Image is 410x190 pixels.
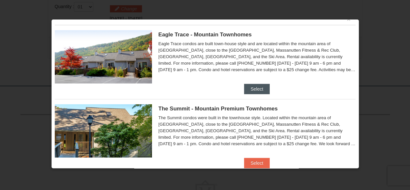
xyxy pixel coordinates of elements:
[158,106,278,112] span: The Summit - Mountain Premium Townhomes
[347,16,351,22] button: ×
[55,30,152,83] img: 19218983-1-9b289e55.jpg
[158,41,356,73] div: Eagle Trace condos are built town-house style and are located within the mountain area of [GEOGRA...
[244,84,270,94] button: Select
[244,158,270,168] button: Select
[158,32,252,38] span: Eagle Trace - Mountain Townhomes
[158,115,356,147] div: The Summit condos were built in the townhouse style. Located within the mountain area of [GEOGRAP...
[55,104,152,158] img: 19219034-1-0eee7e00.jpg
